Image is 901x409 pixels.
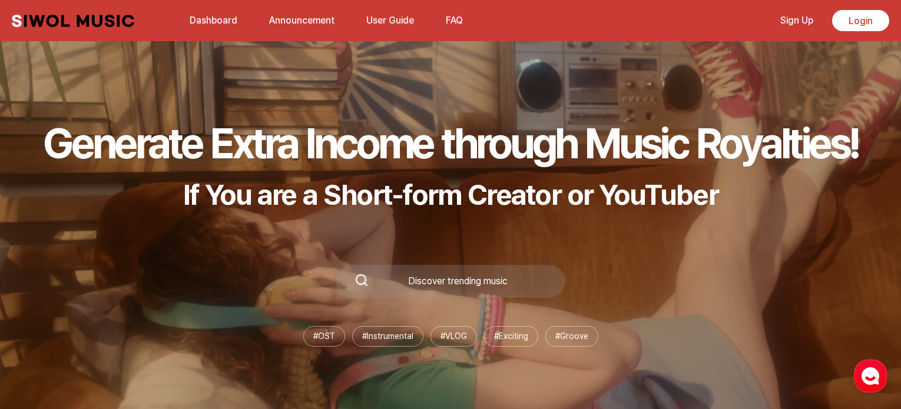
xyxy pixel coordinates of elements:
[262,8,342,33] a: Announcement
[439,6,470,35] button: FAQ
[430,326,477,347] li: # VLOG
[183,8,244,33] a: Dashboard
[773,8,820,33] a: Sign Up
[545,326,598,347] li: # Groove
[484,326,538,347] li: # Exciting
[43,118,858,168] h1: Generate Extra Income through Music Royalties!
[43,178,858,212] p: If You are a Short-form Creator or YouTuber
[359,8,421,33] a: User Guide
[369,277,546,286] div: Discover trending music
[352,326,423,347] li: # Instrumental
[303,326,345,347] li: # OST
[832,10,889,31] a: Login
